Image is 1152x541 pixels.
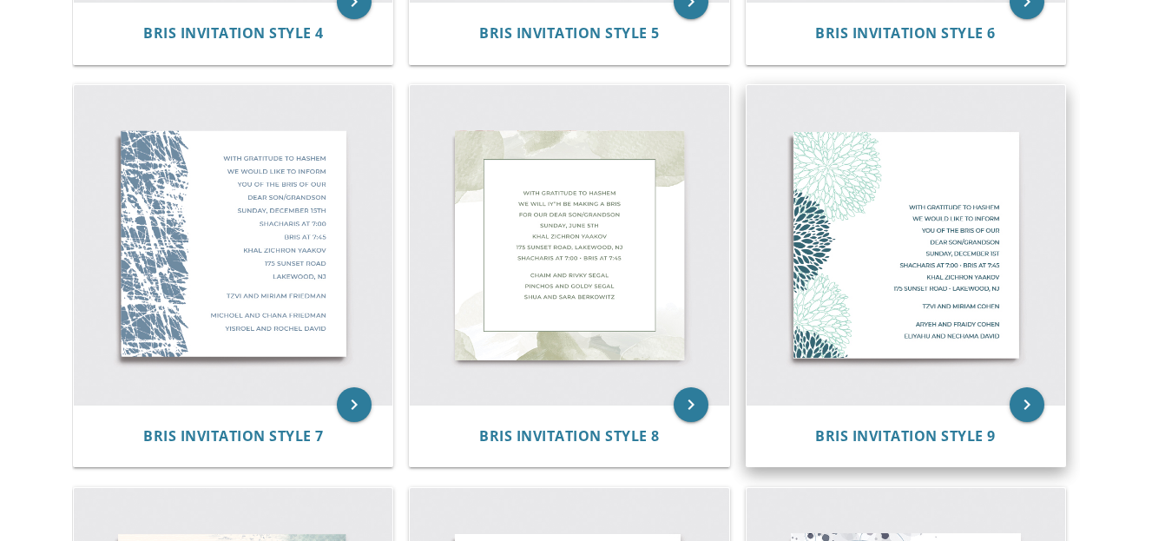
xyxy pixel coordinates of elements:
[143,23,324,43] span: Bris Invitation Style 4
[815,25,996,42] a: Bris Invitation Style 6
[479,426,660,445] span: Bris Invitation Style 8
[479,25,660,42] a: Bris Invitation Style 5
[674,387,708,422] a: keyboard_arrow_right
[479,428,660,445] a: Bris Invitation Style 8
[479,23,660,43] span: Bris Invitation Style 5
[143,426,324,445] span: Bris Invitation Style 7
[815,428,996,445] a: Bris Invitation Style 9
[815,23,996,43] span: Bris Invitation Style 6
[410,85,728,404] img: Bris Invitation Style 8
[74,85,392,404] img: Bris Invitation Style 7
[747,85,1065,404] img: Bris Invitation Style 9
[143,428,324,445] a: Bris Invitation Style 7
[337,387,372,422] a: keyboard_arrow_right
[1010,387,1044,422] a: keyboard_arrow_right
[143,25,324,42] a: Bris Invitation Style 4
[815,426,996,445] span: Bris Invitation Style 9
